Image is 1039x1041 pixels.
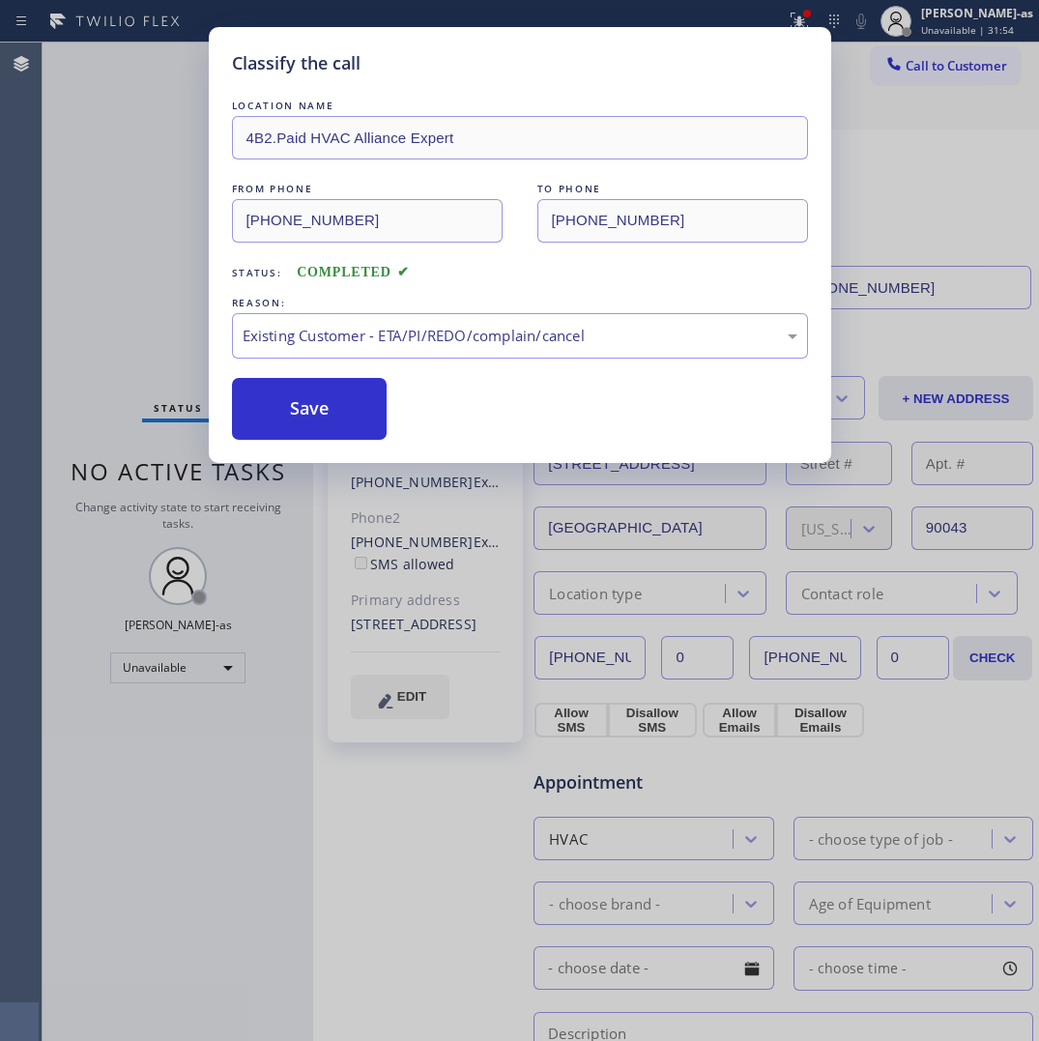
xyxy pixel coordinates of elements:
div: Existing Customer - ETA/PI/REDO/complain/cancel [243,325,797,347]
h5: Classify the call [232,50,361,76]
button: Save [232,378,388,440]
span: Status: [232,266,282,279]
div: TO PHONE [537,179,808,199]
div: FROM PHONE [232,179,503,199]
div: LOCATION NAME [232,96,808,116]
input: From phone [232,199,503,243]
input: To phone [537,199,808,243]
span: COMPLETED [297,265,409,279]
div: REASON: [232,293,808,313]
